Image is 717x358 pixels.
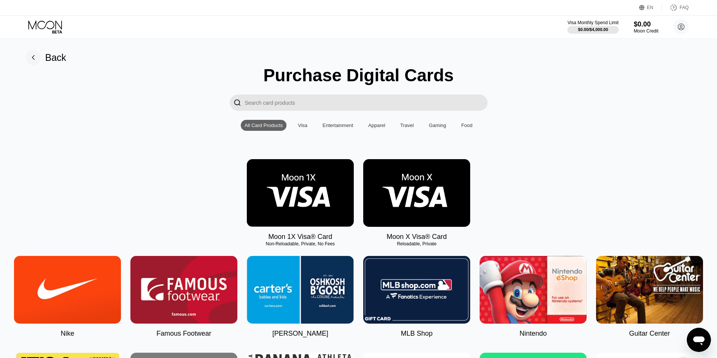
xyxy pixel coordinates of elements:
div: $0.00 / $4,000.00 [578,27,608,32]
div: MLB Shop [401,330,432,338]
div: $0.00Moon Credit [634,20,658,34]
div: Nike [60,330,74,338]
div: Famous Footwear [156,330,211,338]
div: Back [45,52,67,63]
div: Non-Reloadable, Private, No Fees [247,241,354,246]
div: Entertainment [322,122,353,128]
div: Moon Credit [634,28,658,34]
iframe: Button to launch messaging window [687,328,711,352]
div: Reloadable, Private [363,241,470,246]
div: [PERSON_NAME] [272,330,328,338]
div: Visa [294,120,311,131]
div: Entertainment [319,120,357,131]
div: EN [647,5,654,10]
div: Visa Monthly Spend Limit [567,20,618,25]
div: Apparel [364,120,389,131]
input: Search card products [245,95,488,111]
div: Nintendo [519,330,547,338]
div: Purchase Digital Cards [263,65,454,85]
div: All Card Products [245,122,283,128]
div: Moon X Visa® Card [387,233,447,241]
div: All Card Products [241,120,286,131]
div: Gaming [425,120,450,131]
div: Travel [400,122,414,128]
div: FAQ [680,5,689,10]
div:  [230,95,245,111]
div: Visa Monthly Spend Limit$0.00/$4,000.00 [567,20,618,34]
div: Travel [396,120,418,131]
div: EN [639,4,662,11]
div: Gaming [429,122,446,128]
div: Back [26,50,67,65]
div: Food [457,120,476,131]
div: Visa [298,122,307,128]
div: $0.00 [634,20,658,28]
div: Moon 1X Visa® Card [268,233,332,241]
div: Guitar Center [629,330,670,338]
div:  [234,98,241,107]
div: Food [461,122,472,128]
div: FAQ [662,4,689,11]
div: Apparel [368,122,385,128]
